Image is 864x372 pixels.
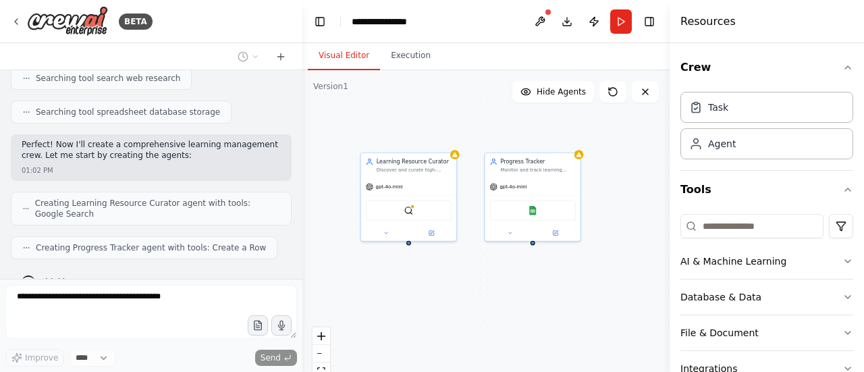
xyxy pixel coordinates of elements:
div: Database & Data [680,290,761,304]
button: Upload files [248,315,268,336]
div: Version 1 [313,81,348,92]
p: Perfect! Now I'll create a comprehensive learning management crew. Let me start by creating the a... [22,140,281,161]
button: zoom out [313,345,330,363]
div: Agent [708,137,736,151]
div: Monitor and track learning progress for {subject}, recording completed modules, assignments, and ... [501,167,576,174]
h4: Resources [680,14,736,30]
button: Send [255,350,297,366]
button: Hide Agents [512,81,594,103]
button: Switch to previous chat [232,49,265,65]
button: Start a new chat [270,49,292,65]
button: zoom in [313,327,330,345]
span: Searching tool search web research [36,73,180,84]
button: Hide left sidebar [310,12,329,31]
button: Open in side panel [410,228,454,238]
img: SerplyWebSearchTool [404,206,414,215]
button: Execution [380,42,441,70]
button: Open in side panel [533,228,577,238]
button: AI & Machine Learning [680,244,853,279]
span: Thinking... [40,277,83,288]
div: AI & Machine Learning [680,255,786,268]
button: Database & Data [680,280,853,315]
nav: breadcrumb [352,15,419,28]
button: Crew [680,49,853,86]
span: Searching tool spreadsheet database storage [36,107,220,117]
div: Learning Resource CuratorDiscover and curate high-quality, personalized learning resources for {s... [360,153,458,242]
span: Send [261,352,281,363]
button: File & Document [680,315,853,350]
img: Logo [27,6,108,36]
span: Improve [25,352,58,363]
div: BETA [119,14,153,30]
div: Task [708,101,728,114]
button: Improve [5,349,64,367]
span: Hide Agents [537,86,586,97]
span: gpt-4o-mini [376,184,403,190]
span: Creating Progress Tracker agent with tools: Create a Row [36,242,266,253]
div: 01:02 PM [22,165,53,176]
button: Visual Editor [308,42,380,70]
button: Click to speak your automation idea [271,315,292,336]
div: Learning Resource Curator [377,158,452,165]
div: Crew [680,86,853,170]
button: Tools [680,171,853,209]
span: gpt-4o-mini [500,184,526,190]
button: Hide right sidebar [640,12,659,31]
img: Google Sheets [528,206,537,215]
div: Discover and curate high-quality, personalized learning resources for {subject} based on the lear... [377,167,452,174]
div: Progress Tracker [501,158,576,165]
span: Creating Learning Resource Curator agent with tools: Google Search [35,198,280,219]
div: File & Document [680,326,759,340]
div: Progress TrackerMonitor and track learning progress for {subject}, recording completed modules, a... [484,153,581,242]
